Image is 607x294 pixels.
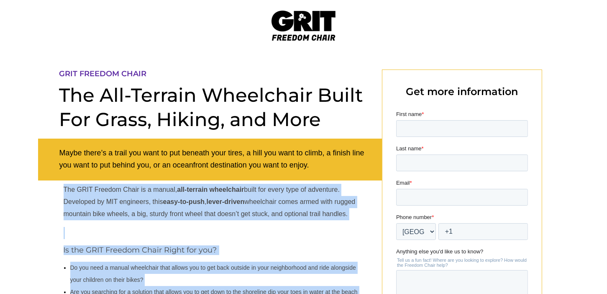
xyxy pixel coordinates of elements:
[59,83,364,131] span: The All-Terrain Wheelchair Built For Grass, Hiking, and More
[64,186,356,217] span: The GRIT Freedom Chair is a manual, built for every type of adventure. Developed by MIT engineers...
[163,198,205,205] strong: easy-to-push
[177,186,244,193] strong: all-terrain wheelchair
[59,149,364,169] span: Maybe there’s a trail you want to put beneath your tires, a hill you want to climb, a finish line...
[406,85,518,98] span: Get more information
[207,198,245,205] strong: lever-driven
[64,245,217,255] span: Is the GRIT Freedom Chair Right for you?
[59,69,147,78] span: GRIT FREEDOM CHAIR
[70,264,356,283] span: Do you need a manual wheelchair that allows you to get back outside in your neighborhood and ride...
